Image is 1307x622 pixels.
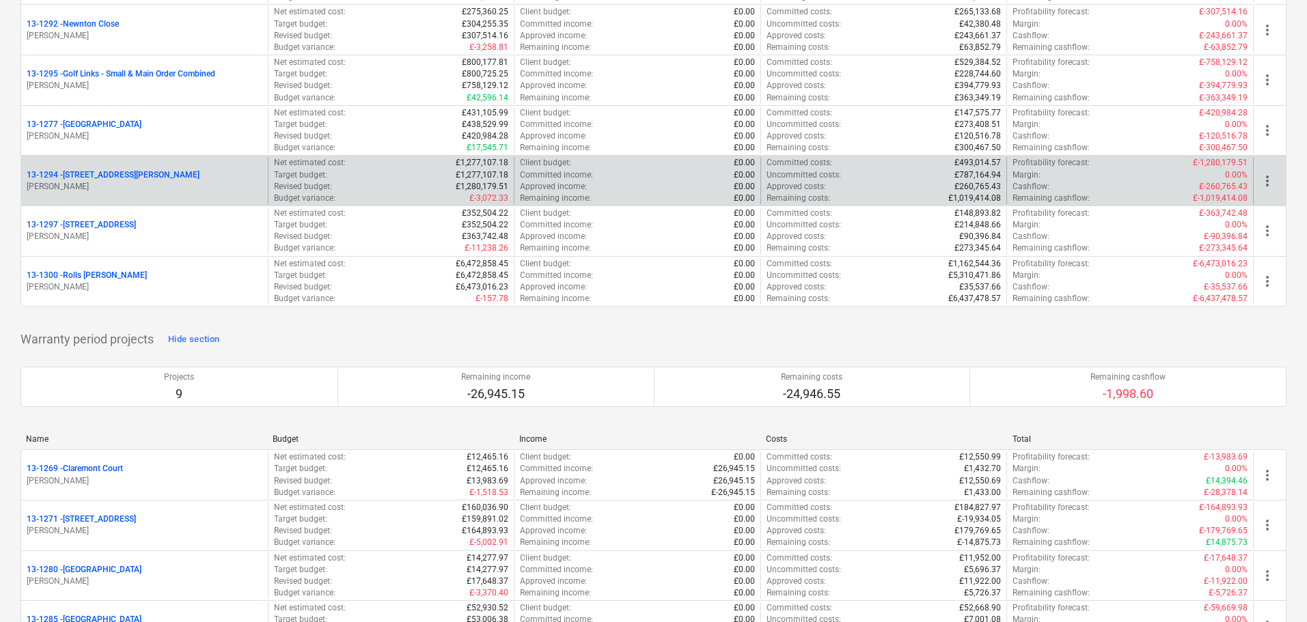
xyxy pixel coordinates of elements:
[27,513,262,537] div: 13-1271 -[STREET_ADDRESS][PERSON_NAME]
[520,157,571,169] p: Client budget :
[520,270,593,281] p: Committed income :
[462,68,508,80] p: £800,725.25
[274,107,346,119] p: Net estimated cost :
[767,242,830,254] p: Remaining costs :
[274,270,327,281] p: Target budget :
[462,208,508,219] p: £352,504.22
[954,242,1001,254] p: £273,345.64
[1013,42,1090,53] p: Remaining cashflow :
[959,42,1001,53] p: £63,852.79
[520,107,571,119] p: Client budget :
[469,193,508,204] p: £-3,072.33
[27,219,136,231] p: 13-1297 - [STREET_ADDRESS]
[767,193,830,204] p: Remaining costs :
[462,130,508,142] p: £420,984.28
[520,57,571,68] p: Client budget :
[1013,208,1090,219] p: Profitability forecast :
[959,231,1001,242] p: £90,396.84
[1013,130,1049,142] p: Cashflow :
[274,475,332,487] p: Revised budget :
[954,119,1001,130] p: £273,408.51
[27,169,200,181] p: 13-1294 - [STREET_ADDRESS][PERSON_NAME]
[1199,107,1248,119] p: £-420,984.28
[456,270,508,281] p: £6,472,858.45
[520,18,593,30] p: Committed income :
[274,242,335,254] p: Budget variance :
[520,513,593,525] p: Committed income :
[274,169,327,181] p: Target budget :
[462,18,508,30] p: £304,255.35
[26,434,262,444] div: Name
[1013,513,1041,525] p: Margin :
[165,328,223,350] button: Hide section
[1090,371,1166,383] p: Remaining cashflow
[462,525,508,537] p: £164,893.93
[767,92,830,104] p: Remaining costs :
[520,231,587,242] p: Approved income :
[27,119,262,142] div: 13-1277 -[GEOGRAPHIC_DATA][PERSON_NAME]
[734,169,755,181] p: £0.00
[469,42,508,53] p: £-3,258.81
[274,281,332,293] p: Revised budget :
[734,42,755,53] p: £0.00
[27,181,262,193] p: [PERSON_NAME]
[954,157,1001,169] p: £493,014.57
[1013,30,1049,42] p: Cashflow :
[734,92,755,104] p: £0.00
[1259,467,1276,483] span: more_vert
[948,193,1001,204] p: £1,019,414.08
[462,6,508,18] p: £275,360.25
[964,487,1001,498] p: £1,433.00
[462,219,508,231] p: £352,504.22
[273,434,508,444] div: Budget
[168,332,219,348] div: Hide section
[1204,487,1248,498] p: £-28,378.14
[274,193,335,204] p: Budget variance :
[456,181,508,193] p: £1,280,179.51
[467,451,508,463] p: £12,465.16
[734,293,755,305] p: £0.00
[520,293,591,305] p: Remaining income :
[734,80,755,91] p: £0.00
[469,487,508,498] p: £-1,518.53
[767,451,832,463] p: Committed costs :
[734,451,755,463] p: £0.00
[461,371,530,383] p: Remaining income
[767,502,832,513] p: Committed costs :
[27,119,141,130] p: 13-1277 - [GEOGRAPHIC_DATA]
[520,169,593,181] p: Committed income :
[954,6,1001,18] p: £265,133.68
[959,475,1001,487] p: £12,550.69
[767,219,841,231] p: Uncommitted costs :
[734,208,755,219] p: £0.00
[27,525,262,537] p: [PERSON_NAME]
[734,502,755,513] p: £0.00
[1225,18,1248,30] p: 0.00%
[467,475,508,487] p: £13,983.69
[1193,293,1248,305] p: £-6,437,478.57
[767,181,826,193] p: Approved costs :
[948,293,1001,305] p: £6,437,478.57
[1259,273,1276,289] span: more_vert
[1259,517,1276,533] span: more_vert
[456,281,508,293] p: £6,473,016.23
[767,463,841,475] p: Uncommitted costs :
[1013,119,1041,130] p: Margin :
[520,258,571,270] p: Client budget :
[274,130,332,142] p: Revised budget :
[274,463,327,475] p: Target budget :
[734,181,755,193] p: £0.00
[954,502,1001,513] p: £184,827.97
[767,293,830,305] p: Remaining costs :
[767,281,826,293] p: Approved costs :
[711,487,755,498] p: £-26,945.15
[520,80,587,91] p: Approved income :
[1199,130,1248,142] p: £-120,516.78
[1013,57,1090,68] p: Profitability forecast :
[274,18,327,30] p: Target budget :
[1013,475,1049,487] p: Cashflow :
[1013,18,1041,30] p: Margin :
[27,169,262,193] div: 13-1294 -[STREET_ADDRESS][PERSON_NAME][PERSON_NAME]
[767,208,832,219] p: Committed costs :
[959,18,1001,30] p: £42,380.48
